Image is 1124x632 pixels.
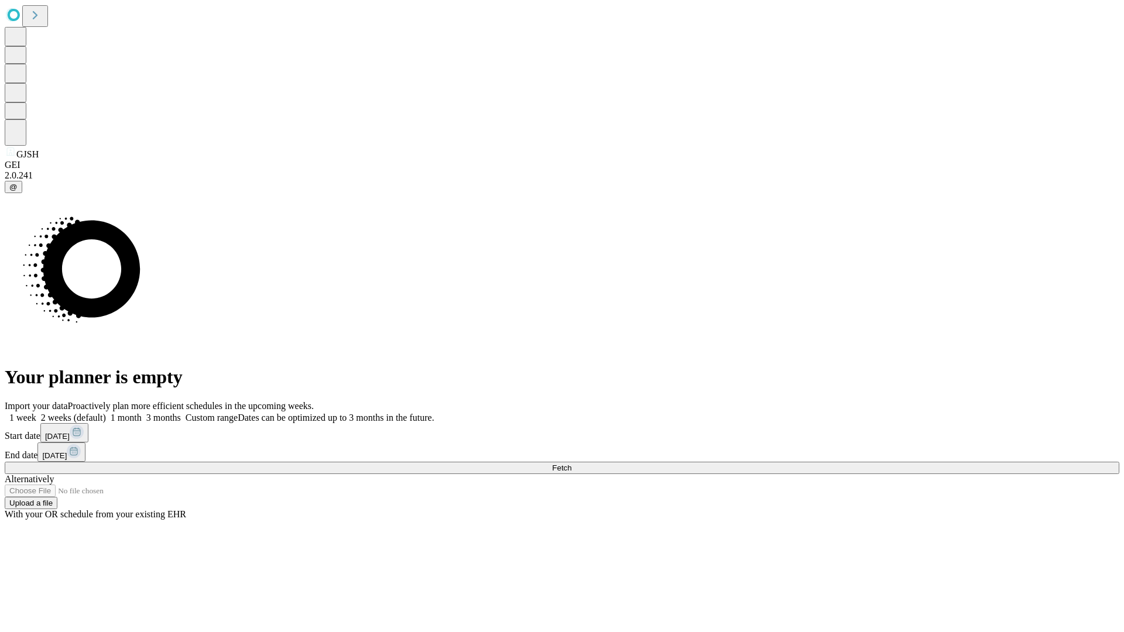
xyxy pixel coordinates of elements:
div: Start date [5,423,1119,442]
h1: Your planner is empty [5,366,1119,388]
span: Dates can be optimized up to 3 months in the future. [238,413,434,423]
span: With your OR schedule from your existing EHR [5,509,186,519]
span: [DATE] [45,432,70,441]
span: Fetch [552,463,571,472]
span: 1 month [111,413,142,423]
span: 1 week [9,413,36,423]
div: GEI [5,160,1119,170]
button: [DATE] [37,442,85,462]
span: Proactively plan more efficient schedules in the upcoming weeks. [68,401,314,411]
span: Alternatively [5,474,54,484]
span: Import your data [5,401,68,411]
span: @ [9,183,18,191]
button: Fetch [5,462,1119,474]
div: 2.0.241 [5,170,1119,181]
button: Upload a file [5,497,57,509]
span: [DATE] [42,451,67,460]
button: @ [5,181,22,193]
button: [DATE] [40,423,88,442]
span: 3 months [146,413,181,423]
span: 2 weeks (default) [41,413,106,423]
span: GJSH [16,149,39,159]
div: End date [5,442,1119,462]
span: Custom range [186,413,238,423]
